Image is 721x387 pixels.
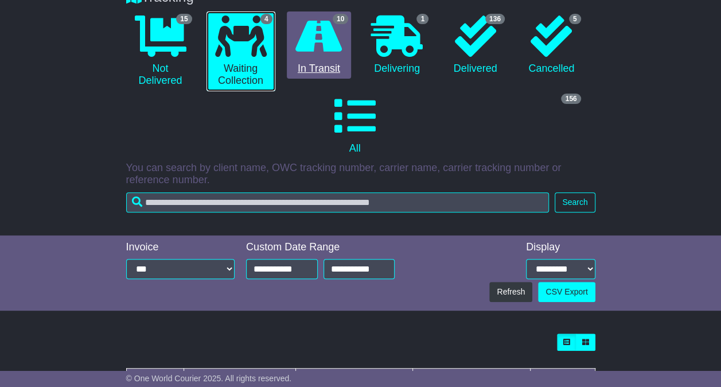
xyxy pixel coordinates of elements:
p: You can search by client name, OWC tracking number, carrier name, carrier tracking number or refe... [126,162,595,187]
span: 1 [416,14,428,24]
a: CSV Export [538,282,595,302]
span: 4 [260,14,272,24]
span: 136 [485,14,505,24]
div: Invoice [126,241,235,254]
button: Search [555,192,595,212]
button: Refresh [489,282,532,302]
span: 156 [561,94,580,104]
a: 136 Delivered [443,11,508,79]
a: 10 In Transit [287,11,352,79]
a: 1 Delivering [363,11,431,79]
a: 4 Waiting Collection [206,11,275,91]
span: 10 [333,14,348,24]
a: 5 Cancelled [519,11,584,79]
span: 15 [176,14,192,24]
div: Display [526,241,595,254]
div: Custom Date Range [246,241,395,254]
a: 156 All [126,91,584,159]
span: © One World Courier 2025. All rights reserved. [126,374,292,383]
a: 15 Not Delivered [126,11,195,91]
span: 5 [569,14,581,24]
